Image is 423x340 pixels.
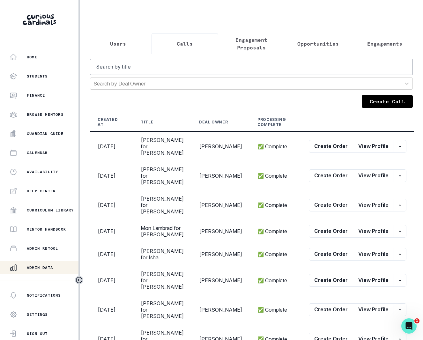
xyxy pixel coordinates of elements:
td: ✅ Complete [250,220,301,243]
td: [PERSON_NAME] [191,220,250,243]
p: Calendar [27,150,48,155]
td: [PERSON_NAME] for [PERSON_NAME] [133,295,191,324]
img: Curious Cardinals Logo [23,14,56,25]
p: Students [27,74,48,79]
td: [PERSON_NAME] [191,243,250,266]
button: Create Order [309,248,353,261]
p: Home [27,55,37,60]
button: Create Order [309,225,353,238]
button: row menu [394,225,406,238]
button: View Profile [353,199,394,211]
td: [PERSON_NAME] for Isha [133,243,191,266]
p: Opportunities [297,40,339,48]
button: row menu [394,274,406,287]
td: [DATE] [90,131,133,161]
td: Mon Lambrad for [PERSON_NAME] [133,220,191,243]
td: [PERSON_NAME] [191,295,250,324]
div: Created At [98,117,118,127]
p: Admin Retool [27,246,58,251]
p: Curriculum Library [27,208,74,213]
td: ✅ Complete [250,161,301,190]
p: Calls [177,40,193,48]
button: View Profile [353,140,394,153]
button: row menu [394,140,406,153]
td: [PERSON_NAME] for [PERSON_NAME] [133,161,191,190]
button: View Profile [353,169,394,182]
td: [PERSON_NAME] [191,266,250,295]
p: Engagements [367,40,402,48]
td: [PERSON_NAME] [191,131,250,161]
td: ✅ Complete [250,243,301,266]
td: ✅ Complete [250,190,301,220]
button: Create Order [309,140,353,153]
td: [DATE] [90,220,133,243]
iframe: Intercom live chat [401,318,417,334]
button: Toggle sidebar [75,276,83,284]
td: [PERSON_NAME] [191,161,250,190]
button: Create Call [362,95,413,108]
p: Settings [27,312,48,317]
td: [PERSON_NAME] for [PERSON_NAME] [133,190,191,220]
span: 1 [414,318,419,323]
button: row menu [394,303,406,316]
div: Deal Owner [199,120,228,125]
td: ✅ Complete [250,266,301,295]
div: Title [141,120,153,125]
button: Create Order [309,169,353,182]
div: Processing complete [257,117,286,127]
td: [PERSON_NAME] for [PERSON_NAME] [133,266,191,295]
button: View Profile [353,248,394,261]
p: Guardian Guide [27,131,63,136]
p: Engagement Proposals [224,36,279,51]
td: [DATE] [90,295,133,324]
button: Create Order [309,303,353,316]
td: [DATE] [90,161,133,190]
p: Availability [27,169,58,174]
p: Help Center [27,188,56,194]
p: Users [110,40,126,48]
p: Mentor Handbook [27,227,66,232]
p: Notifications [27,293,61,298]
button: View Profile [353,225,394,238]
p: Finance [27,93,45,98]
button: Create Order [309,199,353,211]
td: [DATE] [90,190,133,220]
button: row menu [394,248,406,261]
p: Browse Mentors [27,112,63,117]
button: View Profile [353,274,394,287]
button: row menu [394,169,406,182]
td: [DATE] [90,266,133,295]
td: [PERSON_NAME] for [PERSON_NAME] [133,131,191,161]
td: [DATE] [90,243,133,266]
td: [PERSON_NAME] [191,190,250,220]
button: Create Order [309,274,353,287]
td: ✅ Complete [250,131,301,161]
p: Sign Out [27,331,48,336]
button: row menu [394,199,406,211]
p: Admin Data [27,265,53,270]
button: View Profile [353,303,394,316]
td: ✅ Complete [250,295,301,324]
